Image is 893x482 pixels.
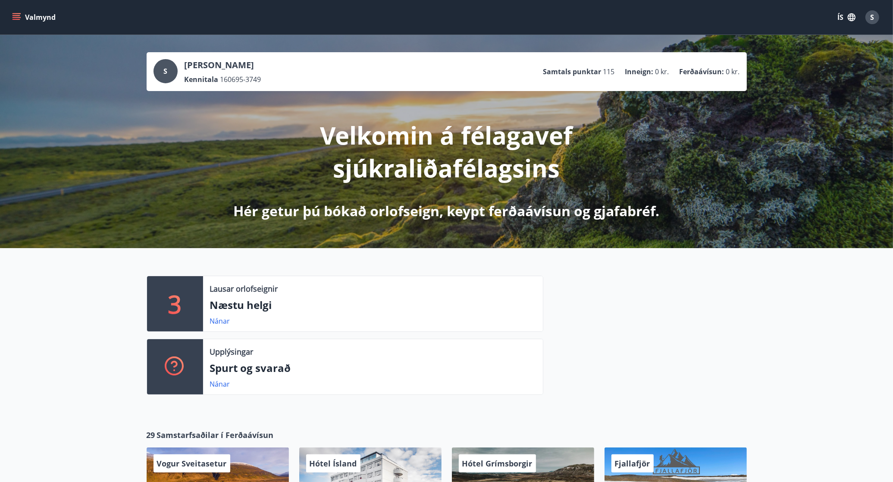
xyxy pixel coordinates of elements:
[210,298,536,312] p: Næstu helgi
[234,202,660,221] p: Hér getur þú bókað orlofseign, keypt ferðaávísun og gjafabréf.
[219,119,674,184] p: Velkomin á félagavef sjúkraliðafélagsins
[210,361,536,375] p: Spurt og svarað
[625,67,654,76] p: Inneign :
[310,458,357,469] span: Hótel Ísland
[603,67,615,76] span: 115
[10,9,59,25] button: menu
[147,429,155,441] span: 29
[210,346,254,357] p: Upplýsingar
[185,59,261,71] p: [PERSON_NAME]
[210,379,230,389] a: Nánar
[871,13,874,22] span: S
[862,7,883,28] button: S
[157,458,227,469] span: Vogur Sveitasetur
[462,458,533,469] span: Hótel Grímsborgir
[210,283,278,294] p: Lausar orlofseignir
[185,75,219,84] p: Kennitala
[543,67,602,76] p: Samtals punktar
[157,429,274,441] span: Samstarfsaðilar í Ferðaávísun
[655,67,669,76] span: 0 kr.
[163,66,167,76] span: S
[833,9,860,25] button: ÍS
[615,458,650,469] span: Fjallafjör
[168,287,182,320] p: 3
[680,67,724,76] p: Ferðaávísun :
[726,67,740,76] span: 0 kr.
[220,75,261,84] span: 160695-3749
[210,316,230,326] a: Nánar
